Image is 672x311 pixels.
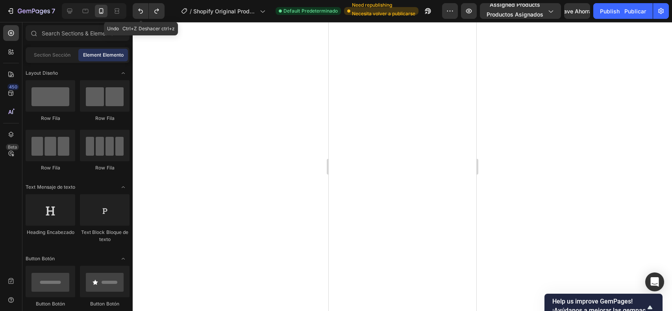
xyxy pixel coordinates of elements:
div: Undo/Redo [133,3,165,19]
button: 7 [3,3,59,19]
iframe: Design area [329,22,476,311]
span: Shopify Original Product Template [193,7,257,15]
div: Row [26,115,75,122]
div: Text Block [80,229,130,243]
sider-trans-text: Mensaje de texto [37,184,75,190]
div: 450 [7,84,19,90]
span: Toggle open [117,67,130,79]
button: PublishPublicar [593,3,653,19]
div: Row [80,164,130,171]
sider-trans-text: Predeterminado [302,8,338,14]
sider-trans-text: Fila [107,165,115,171]
div: Open Intercom Messenger [645,272,664,291]
span: Layout [26,70,58,77]
span: Assigned Products [487,0,543,22]
span: Text [26,184,75,191]
span: Save [560,8,594,15]
sider-trans-text: Bloque de texto [99,229,129,242]
span: Button [26,255,55,262]
span: Section [34,52,70,59]
sider-trans-text: Elemento [103,52,124,58]
div: Button [26,300,75,307]
span: / [190,7,192,15]
sider-trans-text: Fila [52,115,60,121]
sider-trans-text: Ahorrar [575,8,594,15]
div: Publish [600,7,646,15]
span: Toggle open [117,252,130,265]
sider-trans-text: Botón [52,301,65,307]
sider-trans-text: Botón [42,256,55,261]
span: Element [83,52,124,59]
sider-trans-text: Diseño [43,70,58,76]
sider-trans-text: Sección [52,52,70,58]
sider-trans-text: Publicar [624,8,646,15]
sider-trans-text: Productos asignados [487,11,543,18]
span: Default [283,7,338,15]
div: Row [26,164,75,171]
span: Toggle open [117,181,130,193]
sider-trans-text: Botón [106,301,119,307]
div: Button [80,300,130,307]
sider-trans-text: Fila [107,115,115,121]
sider-trans-text: Necesita volver a publicarse [352,11,415,17]
button: Assigned ProductsProductos asignados [480,3,561,19]
div: Beta [6,144,19,150]
div: Heading [26,229,75,236]
p: 7 [52,6,55,16]
div: Row [80,115,130,122]
input: Search Sections & Elements [26,25,130,41]
sider-trans-text: Encabezado [47,229,74,235]
button: SaveAhorrar [564,3,590,19]
span: Need republishing [352,2,415,20]
sider-trans-text: Fila [52,165,60,171]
